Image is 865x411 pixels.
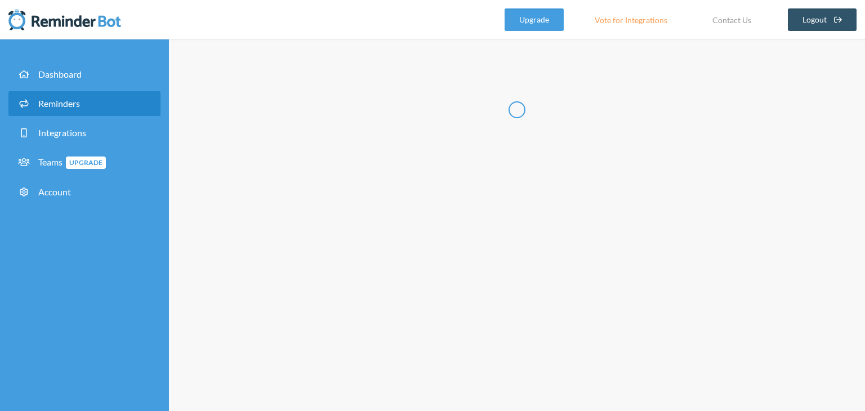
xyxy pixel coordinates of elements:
span: Dashboard [38,69,82,79]
a: Upgrade [505,8,564,31]
span: Account [38,186,71,197]
span: Upgrade [66,157,106,169]
a: Account [8,180,160,204]
a: TeamsUpgrade [8,150,160,175]
img: Reminder Bot [8,8,121,31]
span: Reminders [38,98,80,109]
a: Reminders [8,91,160,116]
a: Vote for Integrations [581,8,681,31]
a: Dashboard [8,62,160,87]
a: Integrations [8,120,160,145]
span: Integrations [38,127,86,138]
a: Logout [788,8,857,31]
a: Contact Us [698,8,765,31]
span: Teams [38,157,106,167]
